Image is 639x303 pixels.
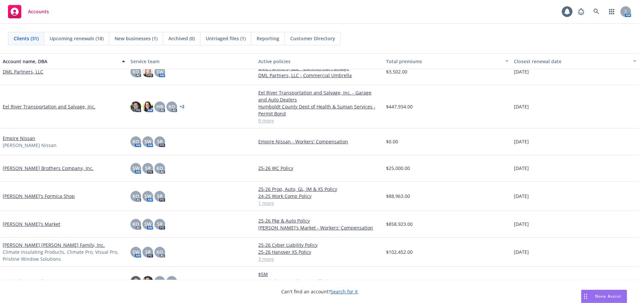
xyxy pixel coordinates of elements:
span: [DATE] [514,138,529,145]
span: [DATE] [514,193,529,200]
a: Report a Bug [574,5,588,18]
img: photo [130,276,141,287]
a: [PERSON_NAME]'s Formica Shop [3,193,75,200]
a: 3 more [258,255,381,262]
a: Accounts [5,2,52,21]
a: + 2 [180,279,184,283]
span: [DATE] [514,248,529,255]
button: Total premiums [383,53,511,69]
span: $25,000.00 [386,165,410,172]
a: 25-26 Hanover XS Policy [258,248,381,255]
div: Closest renewal date [514,58,629,65]
span: SW [144,193,151,200]
span: Climate Insulating Products, Climate Pro, Visual Pro, Pristine Window Solutions [3,248,125,262]
div: Total premiums [386,58,501,65]
a: [PERSON_NAME]'s Market [3,221,60,227]
span: [DATE] [514,165,529,172]
span: [DATE] [514,103,529,110]
span: SW [144,221,151,227]
button: Closest renewal date [511,53,639,69]
span: KO [168,278,175,285]
button: Service team [128,53,256,69]
span: SR [157,221,163,227]
a: DML Partners, LLC [3,68,43,75]
a: Search for it [330,288,358,295]
span: KO [132,68,139,75]
span: SR [157,193,163,200]
span: Untriaged files (1) [206,35,246,42]
span: SR [145,248,151,255]
span: KO [132,193,139,200]
span: [DATE] [514,68,529,75]
span: Can't find an account? [281,288,358,295]
span: Nova Assist [595,293,621,299]
img: photo [142,67,153,77]
span: $198,501.00 [386,278,413,285]
span: New businesses (1) [114,35,157,42]
a: 25-26 WC Policy [258,165,381,172]
span: Archived (0) [168,35,195,42]
span: [DATE] [514,278,529,285]
span: Upcoming renewals (18) [50,35,104,42]
span: SW [144,138,151,145]
a: Empire Nissan - Workers' Compensation [258,138,381,145]
span: Clients (31) [14,35,39,42]
a: 9 more [258,117,381,124]
a: Empire Nissan [3,135,35,142]
a: Humboldt County Dept of Health & Suman Services - Permit Bond [258,103,381,117]
span: $447,934.00 [386,103,413,110]
a: 24-25 Work Comp Policy [258,193,381,200]
a: Switch app [605,5,618,18]
a: 25-26 Pkg & Auto Policy [258,217,381,224]
a: [PERSON_NAME] Brothers Company, Inc. [3,165,94,172]
img: photo [142,101,153,112]
span: [PERSON_NAME] Nissan [3,142,57,149]
img: photo [130,101,141,112]
a: 25-26 Prop, Auto, GL, IM & XS Policy [258,186,381,193]
img: photo [142,276,153,287]
div: Service team [130,58,253,65]
button: Nova Assist [581,290,627,303]
span: SR [145,165,151,172]
span: $88,963.00 [386,193,410,200]
button: Active policies [256,53,383,69]
span: Reporting [257,35,279,42]
span: KO [132,221,139,227]
a: Omni Sheet Metal, Inc. - Pollution [258,278,381,285]
span: KO [156,248,163,255]
div: Account name, DBA [3,58,118,65]
span: HB [156,278,163,285]
a: $5M [258,271,381,278]
span: KO [168,103,175,110]
a: Omni Sheet Metal, Inc. [3,278,54,285]
span: Accounts [28,9,49,14]
a: [PERSON_NAME]'s Market - Workers' Compensation [258,224,381,231]
a: 1 more [258,200,381,207]
a: Search [590,5,603,18]
div: Drag to move [581,290,590,303]
span: $858,923.00 [386,221,413,227]
div: Active policies [258,58,381,65]
span: SW [132,248,139,255]
a: 25-26 Cyber Liability Policy [258,241,381,248]
span: Customer Directory [290,35,335,42]
span: [DATE] [514,221,529,227]
span: KO [156,165,163,172]
a: Eel River Transportation and Salvage, Inc. [3,103,96,110]
span: SR [157,138,163,145]
span: $3,502.00 [386,68,407,75]
span: HB [156,103,163,110]
a: [PERSON_NAME] [PERSON_NAME] Family, Inc. [3,241,105,248]
span: $0.00 [386,138,398,145]
a: Eel River Transportation and Salvage, Inc. - Garage and Auto Dealers [258,89,381,103]
span: KO [132,138,139,145]
a: + 2 [180,105,184,109]
span: SW [156,68,163,75]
